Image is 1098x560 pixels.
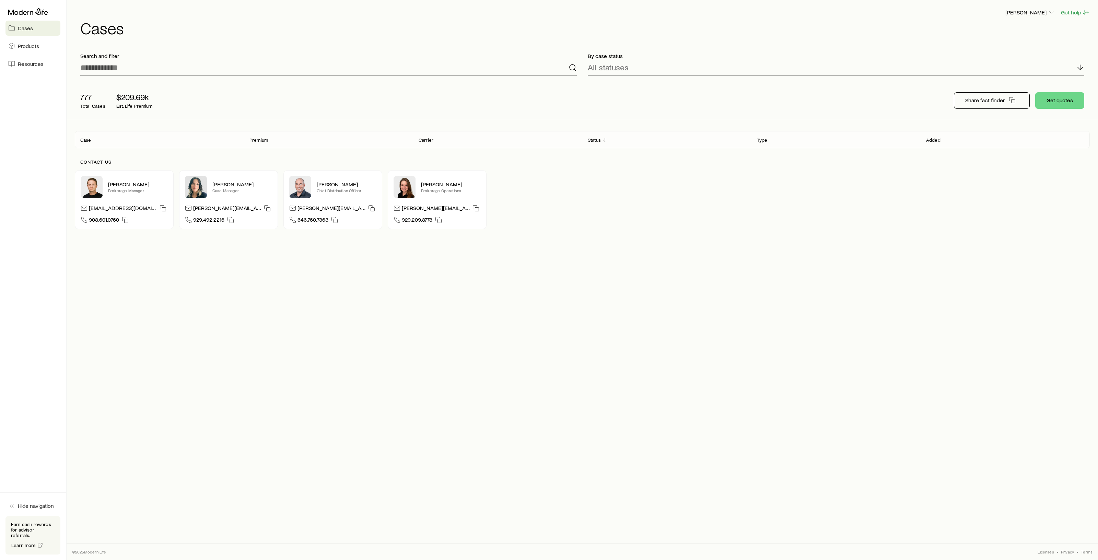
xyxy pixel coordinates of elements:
[5,21,60,36] a: Cases
[317,181,376,188] p: [PERSON_NAME]
[5,56,60,71] a: Resources
[289,176,311,198] img: Dan Pierson
[965,97,1005,104] p: Share fact finder
[89,216,119,225] span: 908.601.0760
[297,205,365,214] p: [PERSON_NAME][EMAIL_ADDRESS][DOMAIN_NAME]
[1005,9,1055,17] button: [PERSON_NAME]
[18,502,54,509] span: Hide navigation
[18,60,44,67] span: Resources
[394,176,416,198] img: Ellen Wall
[89,205,157,214] p: [EMAIL_ADDRESS][DOMAIN_NAME]
[249,137,268,143] p: Premium
[1077,549,1078,555] span: •
[18,25,33,32] span: Cases
[1005,9,1055,16] p: [PERSON_NAME]
[80,20,1090,36] h1: Cases
[421,181,481,188] p: [PERSON_NAME]
[1038,549,1054,555] a: Licenses
[1061,549,1074,555] a: Privacy
[11,522,55,538] p: Earn cash rewards for advisor referrals.
[402,216,432,225] span: 929.209.8778
[212,188,272,193] p: Case Manager
[5,516,60,555] div: Earn cash rewards for advisor referrals.Learn more
[588,62,629,72] p: All statuses
[317,188,376,193] p: Chief Distribution Officer
[80,137,91,143] p: Case
[1035,92,1084,109] button: Get quotes
[116,92,153,102] p: $209.69k
[80,52,577,59] p: Search and filter
[11,543,36,548] span: Learn more
[1061,9,1090,16] button: Get help
[193,216,224,225] span: 929.492.2216
[81,176,103,198] img: Rich Loeffler
[5,38,60,54] a: Products
[75,131,1090,148] div: Client cases
[419,137,433,143] p: Carrier
[80,103,105,109] p: Total Cases
[116,103,153,109] p: Est. Life Premium
[5,498,60,513] button: Hide navigation
[588,137,601,143] p: Status
[402,205,470,214] p: [PERSON_NAME][EMAIL_ADDRESS][DOMAIN_NAME]
[297,216,328,225] span: 646.760.7363
[421,188,481,193] p: Brokerage Operations
[185,176,207,198] img: Lisette Vega
[80,92,105,102] p: 777
[1081,549,1093,555] a: Terms
[926,137,941,143] p: Added
[18,43,39,49] span: Products
[80,159,1084,165] p: Contact us
[757,137,768,143] p: Type
[193,205,261,214] p: [PERSON_NAME][EMAIL_ADDRESS][DOMAIN_NAME]
[212,181,272,188] p: [PERSON_NAME]
[72,549,106,555] p: © 2025 Modern Life
[108,181,168,188] p: [PERSON_NAME]
[1057,549,1058,555] span: •
[588,52,1084,59] p: By case status
[108,188,168,193] p: Brokerage Manager
[954,92,1030,109] button: Share fact finder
